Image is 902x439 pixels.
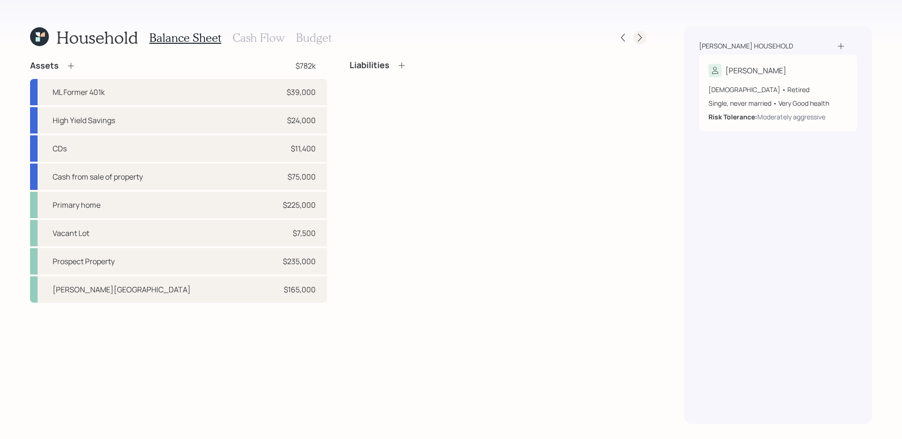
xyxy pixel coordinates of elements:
[30,61,59,71] h4: Assets
[288,171,316,182] div: $75,000
[53,171,143,182] div: Cash from sale of property
[53,256,115,267] div: Prospect Property
[53,86,105,98] div: ML Former 401k
[53,115,115,126] div: High Yield Savings
[284,284,316,295] div: $165,000
[699,41,793,51] div: [PERSON_NAME] household
[350,60,389,71] h4: Liabilities
[296,31,332,45] h3: Budget
[293,227,316,239] div: $7,500
[283,256,316,267] div: $235,000
[757,112,825,122] div: Moderately aggressive
[287,86,316,98] div: $39,000
[53,227,89,239] div: Vacant Lot
[53,143,67,154] div: CDs
[725,65,786,76] div: [PERSON_NAME]
[283,199,316,211] div: $225,000
[149,31,221,45] h3: Balance Sheet
[233,31,285,45] h3: Cash Flow
[708,98,848,108] div: Single, never married • Very Good health
[708,85,848,94] div: [DEMOGRAPHIC_DATA] • Retired
[287,115,316,126] div: $24,000
[708,112,757,121] b: Risk Tolerance:
[295,60,316,71] div: $782k
[53,284,191,295] div: [PERSON_NAME][GEOGRAPHIC_DATA]
[53,199,101,211] div: Primary home
[56,27,138,47] h1: Household
[291,143,316,154] div: $11,400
